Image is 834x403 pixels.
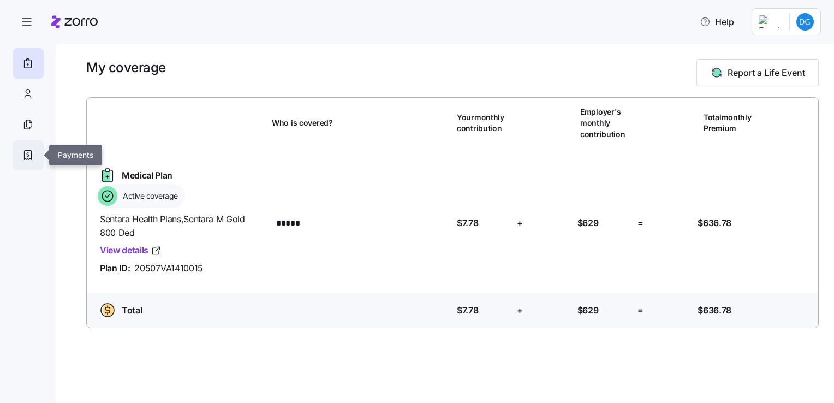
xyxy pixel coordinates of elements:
span: $629 [577,216,599,230]
h1: My coverage [86,59,166,76]
span: Medical Plan [122,169,172,182]
span: $636.78 [698,304,731,317]
span: $629 [577,304,599,317]
span: $636.78 [698,216,731,230]
button: Report a Life Event [696,59,819,86]
span: Your monthly contribution [457,112,510,134]
span: Total monthly Premium [704,112,756,134]
span: Plan ID: [100,262,130,275]
span: + [517,304,523,317]
img: Employer logo [759,15,781,28]
a: View details [100,244,162,257]
span: Report a Life Event [728,66,805,79]
span: = [638,304,644,317]
span: Help [700,15,734,28]
span: $7.78 [457,216,478,230]
span: Employer's monthly contribution [580,106,633,140]
span: Sentara Health Plans , Sentara M Gold 800 Ded [100,212,263,240]
span: + [517,216,523,230]
button: Help [691,11,743,33]
img: 8776d01ce7cf77db75462c7cc0f13999 [796,13,814,31]
span: = [638,216,644,230]
span: $7.78 [457,304,478,317]
span: Active coverage [120,191,178,201]
span: 20507VA1410015 [134,262,203,275]
span: Total [122,304,142,317]
span: Who is covered? [272,117,333,128]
